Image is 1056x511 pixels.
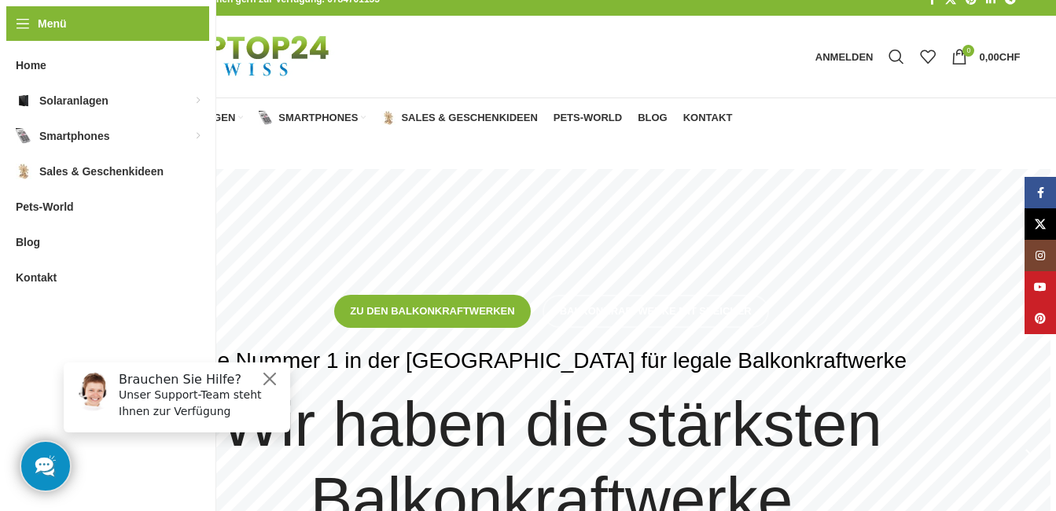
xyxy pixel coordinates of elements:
a: Zu den Balkonkraftwerken [334,295,530,328]
span: Kontakt [16,263,57,292]
img: Sales & Geschenkideen [381,111,396,125]
a: Kontakt [683,102,733,134]
a: Logo der Website [83,50,369,62]
a: Balkonkraftwerke mit Speicher [543,295,769,328]
span: Anmelden [815,52,874,62]
img: Smartphones [16,128,31,144]
a: Sales & Geschenkideen [381,102,537,134]
div: Hauptnavigation [75,102,741,134]
a: Instagram Social Link [1025,240,1056,271]
a: Smartphones [259,102,366,134]
img: Customer service [22,22,61,61]
img: Tiptop24 Nachhaltige & Faire Produkte [83,16,369,97]
a: Pinterest Social Link [1025,303,1056,334]
img: Smartphones [259,111,273,125]
span: Smartphones [278,112,358,124]
p: Unser Support-Team steht Ihnen zur Verfügung [68,37,230,70]
span: Sales & Geschenkideen [39,157,164,186]
a: Suche [881,41,912,72]
span: Zu den Balkonkraftwerken [350,305,514,318]
span: Smartphones [39,122,109,150]
span: CHF [999,51,1021,63]
div: Die Nummer 1 in der [GEOGRAPHIC_DATA] für legale Balkonkraftwerke [197,344,907,379]
a: X Social Link [1025,208,1056,240]
span: Sales & Geschenkideen [401,112,537,124]
span: Menü [38,15,67,32]
a: Pets-World [554,102,622,134]
span: Pets-World [554,112,622,124]
span: Solaranlagen [39,86,109,115]
a: Blog [638,102,668,134]
div: Next slide [1011,439,1050,478]
a: Facebook Social Link [1025,177,1056,208]
span: Balkonkraftwerke mit Speicher [560,305,752,318]
div: Meine Wunschliste [912,41,944,72]
span: Blog [638,112,668,124]
span: Home [16,51,46,79]
a: 0 0,00CHF [944,41,1028,72]
a: YouTube Social Link [1025,271,1056,303]
img: Sales & Geschenkideen [16,164,31,179]
bdi: 0,00 [979,51,1020,63]
h6: Brauchen Sie Hilfe? [68,22,230,37]
img: Solaranlagen [16,93,31,108]
button: Close [209,20,228,39]
span: Pets-World [16,193,74,221]
span: Kontakt [683,112,733,124]
span: Blog [16,228,40,256]
a: Anmelden [808,41,881,72]
span: 0 [962,45,974,57]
